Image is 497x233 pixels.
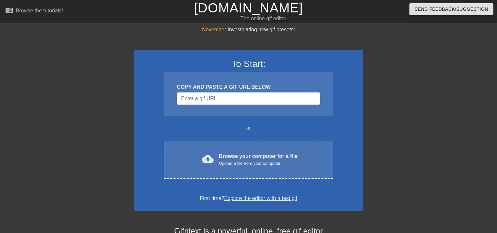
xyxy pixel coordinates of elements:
[224,195,297,201] a: Explore the editor with a test gif
[169,15,358,23] div: The online gif editor
[177,83,320,91] div: COPY AND PASTE A GIF URL BELOW
[219,152,298,167] div: Browse your computer for a file
[219,160,298,167] div: Upload a file from your computer
[202,27,227,32] span: November:
[5,6,63,16] a: Browse the tutorials!
[143,58,355,70] h3: To Start:
[134,26,363,34] div: Investigating new gif presets!
[194,1,303,15] a: [DOMAIN_NAME]
[16,8,63,13] div: Browse the tutorials!
[409,3,493,15] button: Send Feedback/Suggestion
[151,124,346,132] div: or
[5,6,13,14] span: menu_book
[202,153,214,165] span: cloud_upload
[143,194,355,202] div: First time?
[415,5,488,13] span: Send Feedback/Suggestion
[177,92,320,105] input: Username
